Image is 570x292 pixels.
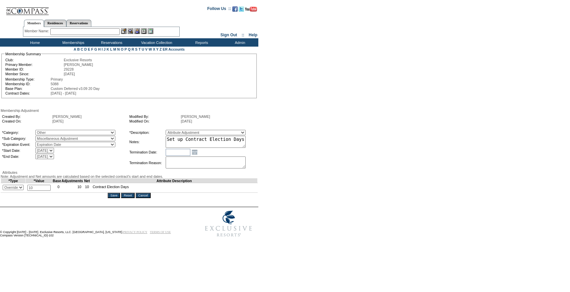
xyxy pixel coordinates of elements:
[2,154,35,159] td: *End Date:
[129,136,165,148] td: Notes:
[129,119,180,123] td: Modified On:
[129,148,165,156] td: Termination Date:
[5,72,63,76] td: Member Since:
[134,28,140,34] img: Impersonate
[77,47,80,51] a: B
[199,207,258,240] img: Exclusive Resorts
[2,119,52,123] td: Created On:
[245,7,257,12] img: Subscribe to our YouTube Channel
[53,179,61,183] td: Base
[249,33,257,37] a: Help
[53,183,61,193] td: 0
[156,47,159,51] a: Y
[5,52,42,56] legend: Membership Summary
[113,47,116,51] a: M
[2,142,35,147] td: *Expiration Event:
[84,47,87,51] a: D
[88,47,90,51] a: E
[1,174,258,178] div: Note: Adjustment and Net amounts are calculated based on the selected contract's start and end da...
[242,33,244,37] span: ::
[245,8,257,12] a: Subscribe to our YouTube Channel
[153,47,155,51] a: X
[125,47,127,51] a: P
[53,38,92,47] td: Memberships
[191,148,198,156] a: Open the calendar popup.
[159,47,162,51] a: Z
[102,47,103,51] a: I
[239,8,244,12] a: Follow us on Twitter
[104,47,106,51] a: J
[64,63,93,67] span: [PERSON_NAME]
[61,183,83,193] td: 10
[239,6,244,12] img: Follow us on Twitter
[2,115,52,119] td: Created By:
[91,179,257,183] td: Attribute Description
[81,47,83,51] a: C
[51,82,59,86] span: 5088
[64,67,74,71] span: 29228
[51,77,63,81] span: Primary
[232,6,238,12] img: Become our fan on Facebook
[1,170,258,174] div: Attributes
[110,47,112,51] a: L
[132,47,134,51] a: R
[51,87,100,91] span: Custom Deferred v3.09 20 Day
[51,91,76,95] span: [DATE] - [DATE]
[2,136,35,141] td: *Sub Category:
[181,115,210,119] span: [PERSON_NAME]
[91,183,257,193] td: Contract Election Days
[66,20,91,27] a: Reservations
[5,91,50,95] td: Contract Dates:
[121,47,123,51] a: O
[117,47,120,51] a: N
[6,2,49,15] img: Compass Home
[74,47,76,51] a: A
[64,58,92,62] span: Exclusive Resorts
[5,77,50,81] td: Membership Type:
[163,47,185,51] a: ER Accounts
[61,179,83,183] td: Adjustments
[136,193,151,198] input: Cancel
[149,47,152,51] a: W
[52,119,64,123] span: [DATE]
[130,38,182,47] td: Vacation Collection
[129,115,180,119] td: Modified By:
[64,72,75,76] span: [DATE]
[145,47,148,51] a: V
[107,47,109,51] a: K
[128,47,130,51] a: Q
[24,20,44,27] a: Members
[129,156,165,169] td: Termination Reason:
[138,47,141,51] a: T
[98,47,101,51] a: H
[92,38,130,47] td: Reservations
[5,67,63,71] td: Member ID:
[121,28,127,34] img: b_edit.gif
[123,230,147,234] a: PRIVACY POLICY
[2,148,35,153] td: *Start Date:
[52,115,82,119] span: [PERSON_NAME]
[83,179,91,183] td: Net
[5,82,50,86] td: Membership ID:
[83,183,91,193] td: 10
[94,47,97,51] a: G
[128,28,133,34] img: View
[2,130,35,135] td: *Category:
[166,136,246,148] textarea: Set up Contract Election Days
[141,28,147,34] img: Reservations
[91,47,93,51] a: F
[148,28,153,34] img: b_calculator.gif
[5,87,50,91] td: Base Plan:
[150,230,171,234] a: TERMS OF USE
[182,38,220,47] td: Reports
[15,38,53,47] td: Home
[181,119,192,123] span: [DATE]
[220,33,237,37] a: Sign Out
[1,179,26,183] td: *Type
[129,130,165,135] td: *Description:
[142,47,144,51] a: U
[25,28,50,34] div: Member Name:
[135,47,137,51] a: S
[5,58,63,62] td: Club:
[220,38,258,47] td: Admin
